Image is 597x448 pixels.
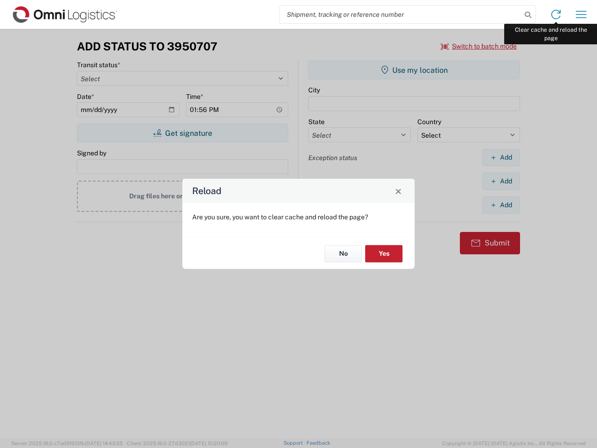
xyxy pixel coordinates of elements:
h4: Reload [192,184,222,198]
input: Shipment, tracking or reference number [280,6,521,23]
button: No [325,245,362,262]
button: Close [392,184,405,197]
button: Yes [365,245,403,262]
p: Are you sure, you want to clear cache and reload the page? [192,213,405,221]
